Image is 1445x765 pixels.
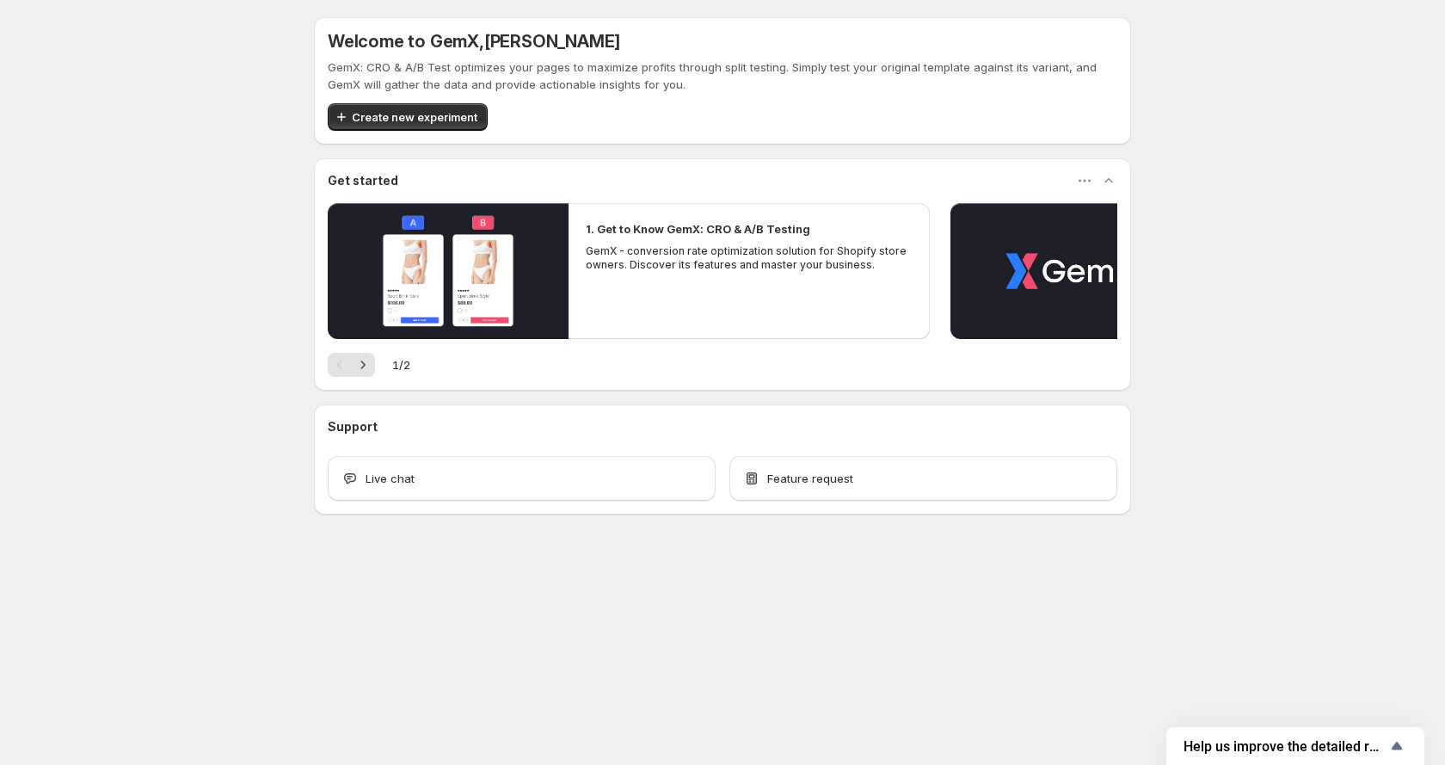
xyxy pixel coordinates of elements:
[950,203,1191,339] button: Play video
[392,356,410,373] span: 1 / 2
[351,353,375,377] button: Next
[328,103,488,131] button: Create new experiment
[352,108,477,126] span: Create new experiment
[479,31,620,52] span: , [PERSON_NAME]
[767,470,853,487] span: Feature request
[328,59,1117,93] p: GemX: CRO & A/B Test optimizes your pages to maximize profits through split testing. Simply test ...
[1184,736,1407,756] button: Show survey - Help us improve the detailed report for A/B campaigns
[366,470,415,487] span: Live chat
[328,353,375,377] nav: Pagination
[586,220,810,238] h2: 1. Get to Know GemX: CRO & A/B Testing
[328,203,569,339] button: Play video
[328,172,398,189] h3: Get started
[328,31,620,52] h5: Welcome to GemX
[586,244,913,272] p: GemX - conversion rate optimization solution for Shopify store owners. Discover its features and ...
[328,418,378,435] h3: Support
[1184,738,1387,755] span: Help us improve the detailed report for A/B campaigns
